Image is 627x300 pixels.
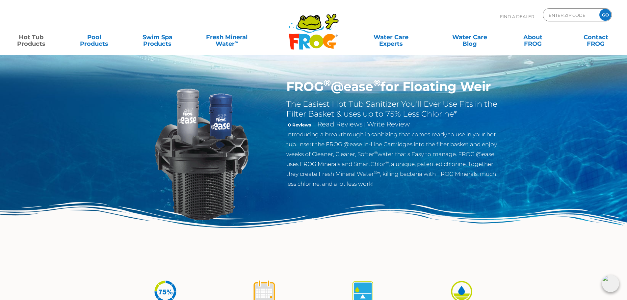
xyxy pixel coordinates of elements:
sup: ® [373,77,380,89]
sup: ® [374,170,377,175]
input: GO [599,9,611,21]
strong: 0 Reviews [288,122,311,127]
a: Water CareBlog [445,31,494,44]
a: Hot TubProducts [7,31,56,44]
sup: ® [324,77,331,89]
a: PoolProducts [70,31,119,44]
h1: FROG @ease for Floating Weir [286,79,501,94]
a: Swim SpaProducts [133,31,182,44]
sup: ® [385,160,389,165]
a: Water CareExperts [351,31,431,44]
h2: The Easiest Hot Tub Sanitizer You'll Ever Use Fits in the Filter Basket & uses up to 75% Less Chl... [286,99,501,119]
a: Fresh MineralWater∞ [196,31,257,44]
sup: ∞ [235,39,238,44]
sup: ∞ [377,170,380,175]
sup: ® [374,150,378,155]
input: Zip Code Form [548,10,592,20]
a: ContactFROG [571,31,620,44]
a: Read Reviews [317,120,363,128]
img: InLineWeir_Front_High_inserting-v2.png [126,79,277,230]
p: Find A Dealer [500,8,534,25]
p: Introducing a breakthrough in sanitizing that comes ready to use in your hot tub. Insert the FROG... [286,129,501,189]
img: openIcon [602,275,619,292]
span: | [364,122,366,128]
a: Write Review [367,120,410,128]
a: AboutFROG [508,31,557,44]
